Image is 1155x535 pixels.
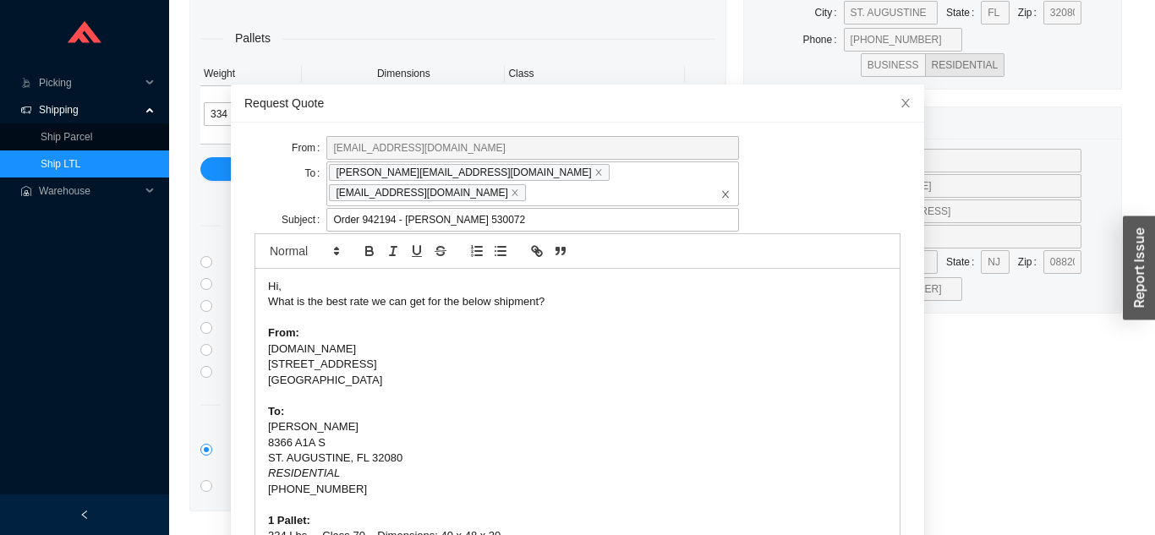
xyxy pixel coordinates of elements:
[268,482,887,497] div: [PHONE_NUMBER]
[268,419,887,434] div: [PERSON_NAME]
[223,29,282,48] span: Pallets
[41,158,80,170] a: Ship LTL
[505,62,685,86] th: Class
[528,183,540,202] input: [PERSON_NAME][EMAIL_ADDRESS][DOMAIN_NAME]close[EMAIL_ADDRESS][DOMAIN_NAME]closeclose
[305,161,327,185] label: To
[79,510,90,520] span: left
[244,94,911,112] div: Request Quote
[932,59,999,71] span: RESIDENTIAL
[200,62,302,86] th: Weight
[282,208,326,232] label: Subject
[268,450,887,466] div: ST. AUGUSTINE, FL 32080
[39,96,140,123] span: Shipping
[268,326,299,339] strong: From:
[330,184,526,201] span: [EMAIL_ADDRESS][DOMAIN_NAME]
[815,1,844,25] label: City
[330,164,610,181] span: [PERSON_NAME][EMAIL_ADDRESS][DOMAIN_NAME]
[594,168,603,177] span: close
[803,28,844,52] label: Phone
[900,97,911,109] span: close
[511,188,519,197] span: close
[41,131,92,143] a: Ship Parcel
[1018,1,1043,25] label: Zip
[720,189,731,199] span: close
[221,395,323,414] span: Other Services
[268,294,887,309] div: What is the best rate we can get for the below shipment?
[268,405,284,418] strong: To:
[268,467,340,479] em: RESIDENTIAL
[39,177,140,205] span: Warehouse
[39,69,140,96] span: Picking
[868,59,919,71] span: BUSINESS
[268,435,887,450] div: 8366 A1A S
[200,157,715,181] button: Add Pallet
[946,250,981,274] label: State
[754,107,1111,139] div: Return Address
[887,85,924,122] button: Close
[946,1,981,25] label: State
[221,216,324,235] span: Direct Services
[1018,250,1043,274] label: Zip
[268,514,310,527] strong: 1 Pallet:
[268,357,887,372] div: [STREET_ADDRESS]
[302,62,505,86] th: Dimensions
[292,136,326,160] label: From
[268,373,887,388] div: [GEOGRAPHIC_DATA]
[268,279,887,294] div: Hi,
[268,341,887,357] div: [DOMAIN_NAME]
